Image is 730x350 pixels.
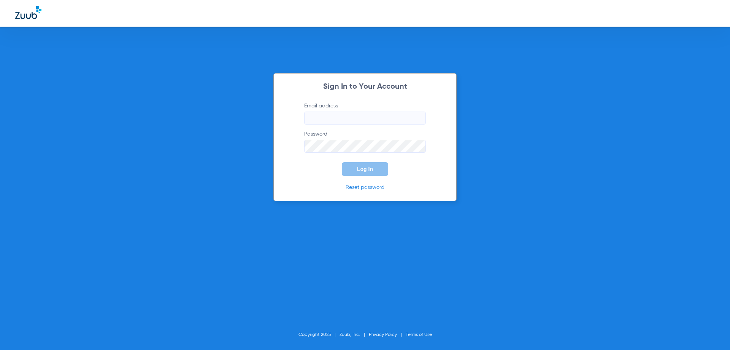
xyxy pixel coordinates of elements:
img: Zuub Logo [15,6,41,19]
li: Zuub, Inc. [340,331,369,339]
h2: Sign In to Your Account [293,83,437,91]
a: Reset password [346,185,384,190]
a: Privacy Policy [369,332,397,337]
label: Password [304,130,426,153]
a: Terms of Use [406,332,432,337]
li: Copyright 2025 [298,331,340,339]
label: Email address [304,102,426,125]
button: Log In [342,162,388,176]
input: Email address [304,112,426,125]
input: Password [304,140,426,153]
span: Log In [357,166,373,172]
